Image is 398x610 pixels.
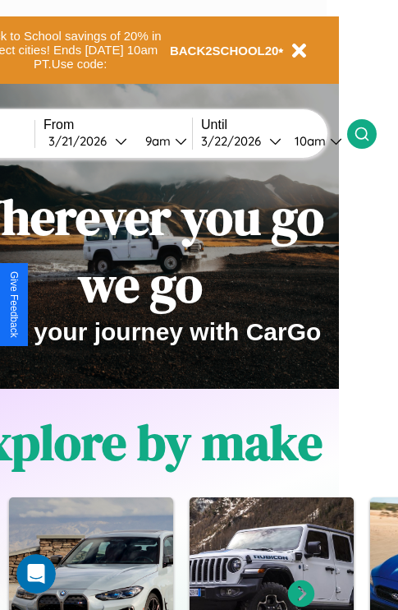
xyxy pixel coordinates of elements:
div: 10am [286,133,330,149]
div: 9am [137,133,175,149]
iframe: Intercom live chat [16,554,56,594]
div: 3 / 22 / 2026 [201,133,269,149]
div: 3 / 21 / 2026 [48,133,115,149]
button: 3/21/2026 [43,132,132,150]
label: From [43,118,192,132]
div: Give Feedback [8,271,20,338]
b: BACK2SCHOOL20 [170,44,279,58]
label: Until [201,118,347,132]
button: 10am [281,132,347,150]
button: 9am [132,132,192,150]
